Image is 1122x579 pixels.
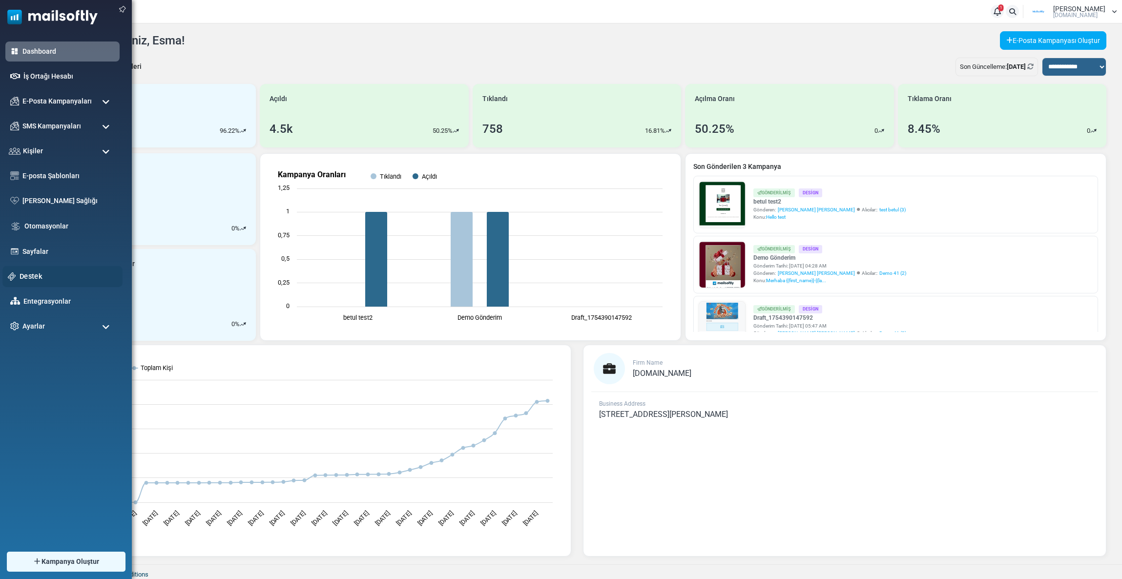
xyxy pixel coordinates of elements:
span: Açılma Oranı [695,94,735,104]
text: [DATE] [374,509,392,527]
text: [DATE] [184,509,201,527]
text: [DATE] [289,509,307,527]
a: Sayfalar [22,247,115,257]
span: Merhaba {(first_name)} {(la... [766,278,826,283]
a: Demo 41 (2) [879,330,906,337]
text: [DATE] [268,509,286,527]
a: 1 [991,5,1004,18]
div: Gönderim Tarihi: [DATE] 04:28 AM [753,262,906,269]
text: Kampanya Oranları [278,170,346,179]
div: Gönderilmiş [753,245,795,253]
div: 50.25% [695,120,734,138]
span: Tıklandı [482,94,508,104]
img: email-templates-icon.svg [10,171,19,180]
text: [DATE] [458,509,476,527]
span: SMS Kampanyaları [22,121,81,131]
div: Gönderilmiş [753,305,795,313]
span: 1 [998,4,1004,11]
div: Gönderilmiş [753,188,795,197]
div: Son Güncelleme: [956,58,1038,76]
span: Ayarlar [22,321,45,331]
text: 0,75 [278,231,290,239]
span: [PERSON_NAME] [PERSON_NAME] [778,330,855,337]
div: Konu: [753,277,906,284]
span: Açıldı [270,94,287,104]
p: 0 [231,224,235,233]
text: [DATE] [226,509,244,527]
span: Firm Name [633,359,663,366]
text: [DATE] [311,509,328,527]
a: İş Ortağı Hesabı [23,71,115,82]
span: [DOMAIN_NAME] [633,369,691,378]
text: Toplam Kişi [141,364,173,372]
a: Demo 41 (2) [879,269,906,277]
p: 96.22% [220,126,240,136]
span: Kişiler [23,146,43,156]
span: Business Address [599,400,645,407]
div: % [231,224,246,233]
text: Draft_1754390147592 [572,314,632,321]
div: Konu: [753,213,906,221]
text: 0 [286,302,290,310]
p: 0 [231,319,235,329]
text: betul test2 [343,314,373,321]
span: [STREET_ADDRESS][PERSON_NAME] [599,410,728,419]
span: [PERSON_NAME] [PERSON_NAME] [778,269,855,277]
a: Son Gönderilen 3 Kampanya [693,162,1098,172]
div: Gönderen: Alıcılar:: [753,206,906,213]
text: 0,25 [278,279,290,286]
div: Design [799,305,822,313]
text: 1,25 [278,184,290,191]
a: Yeni Kişiler 10364 0% [47,153,256,245]
text: [DATE] [163,509,180,527]
p: 50.25% [433,126,453,136]
text: [DATE] [416,509,434,527]
span: Kampanya Oluştur [42,557,99,567]
img: campaigns-icon.png [10,97,19,105]
a: [PERSON_NAME] Sağlığı [22,196,115,206]
text: [DATE] [353,509,370,527]
text: [DATE] [247,509,265,527]
div: 8.45% [908,120,940,138]
img: support-icon.svg [8,272,16,281]
div: Design [799,188,822,197]
div: Design [799,245,822,253]
img: settings-icon.svg [10,322,19,331]
a: Dashboard [22,46,115,57]
div: 4.5k [270,120,293,138]
text: [DATE] [521,509,539,527]
a: Draft_1754390147592 [753,313,906,322]
a: test betul (3) [879,206,906,213]
span: Tıklama Oranı [908,94,952,104]
text: [DATE] [395,509,413,527]
span: [PERSON_NAME] [PERSON_NAME] [778,206,855,213]
span: [DOMAIN_NAME] [1053,12,1098,18]
text: 1 [286,207,290,215]
span: Hello test [766,214,786,220]
img: dashboard-icon-active.svg [10,47,19,56]
span: E-Posta Kampanyaları [22,96,92,106]
a: E-posta Şablonları [22,171,115,181]
text: Tıklandı [380,173,401,180]
text: [DATE] [479,509,497,527]
p: 0 [1087,126,1090,136]
a: User Logo [PERSON_NAME] [DOMAIN_NAME] [1026,4,1117,19]
p: 16.81% [645,126,665,136]
text: [DATE] [205,509,222,527]
a: Destek [20,271,117,282]
img: workflow.svg [10,221,21,232]
a: [DOMAIN_NAME] [633,370,691,377]
b: [DATE] [1007,63,1026,70]
svg: Kampanya Oranları [268,162,672,332]
text: Açıldı [422,173,437,180]
div: Gönderen: Alıcılar:: [753,269,906,277]
img: landing_pages.svg [10,247,19,256]
img: campaigns-icon.png [10,122,19,130]
div: Gönderen: Alıcılar:: [753,330,906,337]
div: % [231,319,246,329]
text: Demo Gönderim [457,314,502,321]
a: Demo Gönderim [753,253,906,262]
span: [PERSON_NAME] [1053,5,1105,12]
img: domain-health-icon.svg [10,197,19,205]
